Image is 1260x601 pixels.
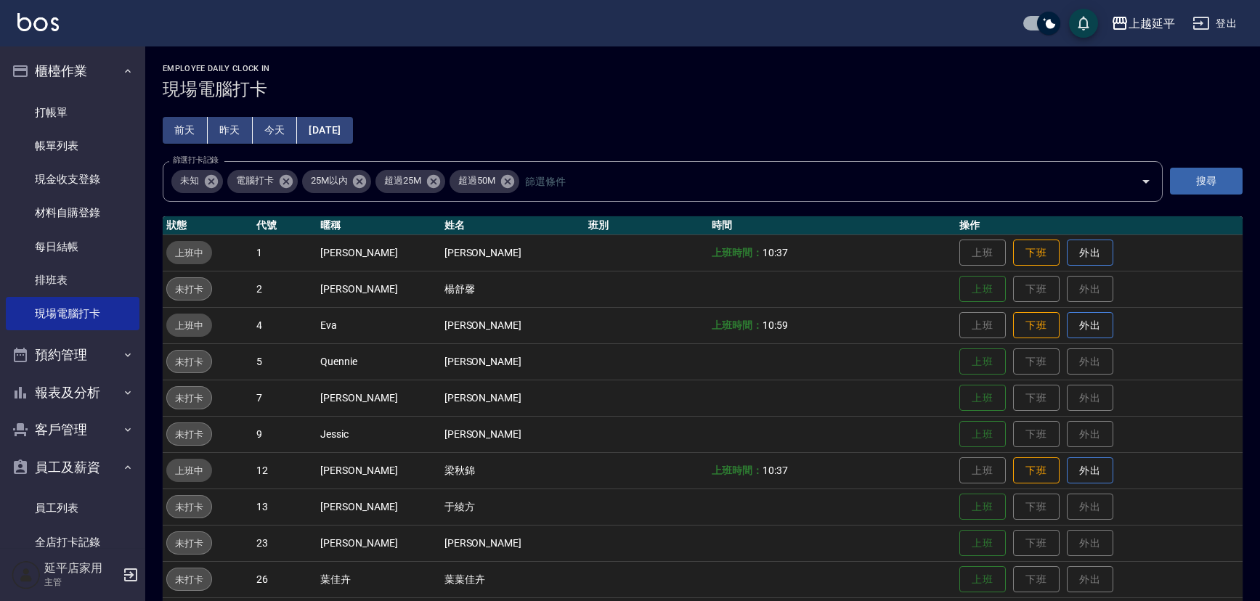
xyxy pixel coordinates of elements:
b: 上班時間： [712,319,763,331]
b: 上班時間： [712,465,763,476]
td: 2 [253,271,317,307]
span: 電腦打卡 [227,173,283,188]
p: 主管 [44,576,118,589]
td: [PERSON_NAME] [317,380,440,416]
button: 上班 [959,348,1006,375]
button: 上班 [959,276,1006,303]
span: 未打卡 [167,536,211,551]
a: 現場電腦打卡 [6,297,139,330]
input: 篩選條件 [521,168,1115,194]
button: 上班 [959,385,1006,412]
button: 上班 [959,566,1006,593]
th: 狀態 [163,216,253,235]
td: [PERSON_NAME] [441,343,585,380]
span: 上班中 [166,463,212,478]
span: 25M以內 [302,173,357,188]
td: [PERSON_NAME] [317,234,440,271]
a: 每日結帳 [6,230,139,263]
span: 未知 [171,173,208,188]
h5: 延平店家用 [44,561,118,576]
td: 5 [253,343,317,380]
span: 未打卡 [167,427,211,442]
td: [PERSON_NAME] [441,234,585,271]
button: [DATE] [297,117,352,144]
button: 下班 [1013,240,1060,266]
img: Person [12,560,41,589]
button: 上越延平 [1105,9,1181,38]
span: 上班中 [166,245,212,261]
td: 12 [253,452,317,488]
th: 班別 [585,216,708,235]
span: 未打卡 [167,354,211,369]
a: 排班表 [6,263,139,297]
th: 姓名 [441,216,585,235]
td: [PERSON_NAME] [317,525,440,561]
button: 上班 [959,421,1006,448]
div: 未知 [171,170,223,193]
h3: 現場電腦打卡 [163,79,1243,99]
div: 上越延平 [1129,15,1175,33]
td: 梁秋錦 [441,452,585,488]
span: 未打卡 [167,572,211,587]
img: Logo [17,13,59,31]
td: Quennie [317,343,440,380]
button: 外出 [1067,457,1113,484]
td: Jessic [317,416,440,452]
button: 搜尋 [1170,168,1243,195]
span: 未打卡 [167,282,211,297]
th: 代號 [253,216,317,235]
td: [PERSON_NAME] [441,525,585,561]
td: 13 [253,488,317,525]
span: 上班中 [166,318,212,333]
td: 于綾方 [441,488,585,525]
th: 時間 [708,216,956,235]
button: 昨天 [208,117,253,144]
span: 10:59 [763,319,788,331]
div: 超過25M [375,170,445,193]
td: [PERSON_NAME] [317,271,440,307]
button: save [1069,9,1098,38]
td: [PERSON_NAME] [441,380,585,416]
td: [PERSON_NAME] [441,416,585,452]
td: Eva [317,307,440,343]
div: 25M以內 [302,170,372,193]
td: 7 [253,380,317,416]
button: Open [1134,170,1158,193]
button: 下班 [1013,312,1060,339]
td: 葉葉佳卉 [441,561,585,597]
h2: Employee Daily Clock In [163,64,1243,73]
div: 電腦打卡 [227,170,298,193]
span: 10:37 [763,465,788,476]
button: 櫃檯作業 [6,52,139,90]
a: 打帳單 [6,96,139,129]
td: 23 [253,525,317,561]
td: 1 [253,234,317,271]
td: 9 [253,416,317,452]
button: 上班 [959,530,1006,557]
span: 超過50M [450,173,504,188]
b: 上班時間： [712,247,763,258]
td: [PERSON_NAME] [441,307,585,343]
td: 4 [253,307,317,343]
label: 篩選打卡記錄 [173,155,219,165]
td: 26 [253,561,317,597]
button: 客戶管理 [6,411,139,449]
button: 員工及薪資 [6,449,139,486]
td: 楊舒馨 [441,271,585,307]
button: 下班 [1013,457,1060,484]
button: 報表及分析 [6,374,139,412]
span: 未打卡 [167,391,211,406]
th: 操作 [956,216,1243,235]
button: 外出 [1067,240,1113,266]
span: 10:37 [763,247,788,258]
a: 現金收支登錄 [6,163,139,196]
a: 全店打卡記錄 [6,526,139,559]
button: 上班 [959,494,1006,520]
td: 葉佳卉 [317,561,440,597]
span: 未打卡 [167,499,211,515]
button: 預約管理 [6,336,139,374]
button: 前天 [163,117,208,144]
button: 外出 [1067,312,1113,339]
div: 超過50M [450,170,519,193]
td: [PERSON_NAME] [317,452,440,488]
